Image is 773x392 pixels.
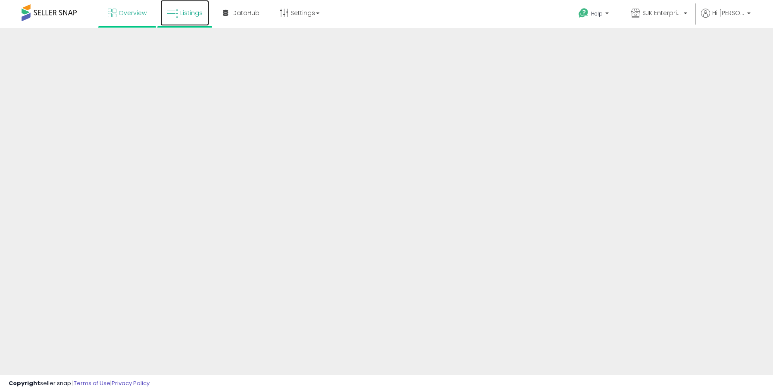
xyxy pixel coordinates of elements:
a: Hi [PERSON_NAME] [701,9,751,28]
span: Help [591,10,603,17]
div: seller snap | | [9,380,150,388]
span: Overview [119,9,147,17]
strong: Copyright [9,379,40,387]
span: Listings [180,9,203,17]
a: Help [572,1,617,28]
span: Hi [PERSON_NAME] [712,9,745,17]
span: DataHub [232,9,260,17]
a: Terms of Use [74,379,110,387]
a: Privacy Policy [112,379,150,387]
i: Get Help [578,8,589,19]
span: SJK Enterprises LLC [642,9,681,17]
